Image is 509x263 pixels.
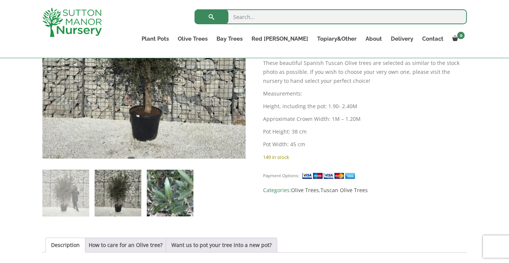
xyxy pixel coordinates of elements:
[42,170,89,216] img: Tuscan Olive Tree XXL 1.90 - 2.40
[263,115,467,123] p: Approximate Crown Width: 1M – 1.20M
[386,34,418,44] a: Delivery
[95,170,141,216] img: Tuscan Olive Tree XXL 1.90 - 2.40 - Image 2
[313,34,361,44] a: Topiary&Other
[195,9,467,24] input: Search...
[42,7,102,37] img: logo
[212,34,247,44] a: Bay Trees
[263,186,467,195] span: Categories: ,
[247,34,313,44] a: Red [PERSON_NAME]
[361,34,386,44] a: About
[147,170,193,216] img: Tuscan Olive Tree XXL 1.90 - 2.40 - Image 3
[51,238,80,252] a: Description
[457,32,465,39] span: 0
[263,59,467,85] p: These beautiful Spanish Tuscan Olive trees are selected as similar to the stock photo as possible...
[291,187,319,194] a: Olive Trees
[263,153,467,162] p: 149 in stock
[418,34,448,44] a: Contact
[173,34,212,44] a: Olive Trees
[89,238,162,252] a: How to care for an Olive tree?
[320,187,368,194] a: Tuscan Olive Trees
[263,173,299,178] small: Payment Options:
[137,34,173,44] a: Plant Pots
[263,127,467,136] p: Pot Height: 38 cm
[302,172,358,180] img: payment supported
[263,140,467,149] p: Pot Width: 45 cm
[448,34,467,44] a: 0
[263,102,467,111] p: Height, including the pot: 1.90- 2.40M
[263,89,467,98] p: Measurements:
[171,238,272,252] a: Want us to pot your tree into a new pot?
